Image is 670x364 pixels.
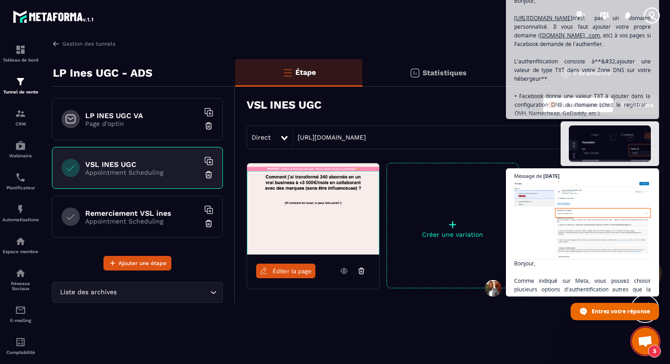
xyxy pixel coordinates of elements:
[2,89,39,94] p: Tunnel de vente
[103,256,171,270] button: Ajouter une étape
[204,170,213,179] img: trash
[15,140,26,151] img: automations
[15,337,26,348] img: accountant
[2,217,39,222] p: Automatisations
[2,133,39,165] a: automationsautomationsWebinaire
[85,209,199,218] h6: Remerciement VSL ines
[52,40,115,48] a: Gestion des tunnels
[2,57,39,62] p: Tableau de bord
[273,268,312,275] span: Éditer la page
[15,268,26,279] img: social-network
[2,261,39,298] a: social-networksocial-networkRéseaux Sociaux
[247,163,379,255] img: image
[52,40,60,48] img: arrow
[119,287,208,297] input: Search for option
[592,303,650,319] span: Entrez votre réponse
[15,236,26,247] img: automations
[2,249,39,254] p: Espace membre
[52,282,223,303] div: Search for option
[2,298,39,330] a: emailemailE-mailing
[2,281,39,291] p: Réseaux Sociaux
[409,68,420,78] img: stats.20deebd0.svg
[2,37,39,69] a: formationformationTableau de bord
[85,120,199,127] p: Page d'optin
[2,165,39,197] a: schedulerschedulerPlanificateur
[15,172,26,183] img: scheduler
[2,153,39,158] p: Webinaire
[632,328,659,355] a: Ouvrir le chat
[119,259,166,268] span: Ajouter une étape
[85,111,199,120] h6: LP INES UGC VA
[2,101,39,133] a: formationformationCRM
[15,76,26,87] img: formation
[15,108,26,119] img: formation
[58,287,119,297] span: Liste des archives
[2,185,39,190] p: Planificateur
[15,44,26,55] img: formation
[2,229,39,261] a: automationsautomationsEspace membre
[2,121,39,126] p: CRM
[2,330,39,362] a: accountantaccountantComptabilité
[247,99,321,111] h3: VSL INES UGC
[423,68,467,77] p: Statistiques
[2,69,39,101] a: formationformationTunnel de vente
[282,67,293,78] img: bars-o.4a397970.svg
[53,64,152,82] p: LP Ines UGC - ADS
[2,197,39,229] a: automationsautomationsAutomatisations
[204,219,213,228] img: trash
[387,231,518,238] p: Créer une variation
[295,68,316,77] p: Étape
[256,264,315,278] a: Éditer la page
[543,173,560,178] span: [DATE]
[252,134,271,141] span: Direct
[85,218,199,225] p: Appointment Scheduling
[13,8,95,25] img: logo
[293,134,366,141] a: [URL][DOMAIN_NAME]
[387,218,518,231] p: +
[85,169,199,176] p: Appointment Scheduling
[2,318,39,323] p: E-mailing
[648,345,661,358] span: 5
[15,204,26,215] img: automations
[85,160,199,169] h6: VSL INES UGC
[514,173,542,178] span: Message de
[204,121,213,130] img: trash
[2,350,39,355] p: Comptabilité
[15,305,26,316] img: email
